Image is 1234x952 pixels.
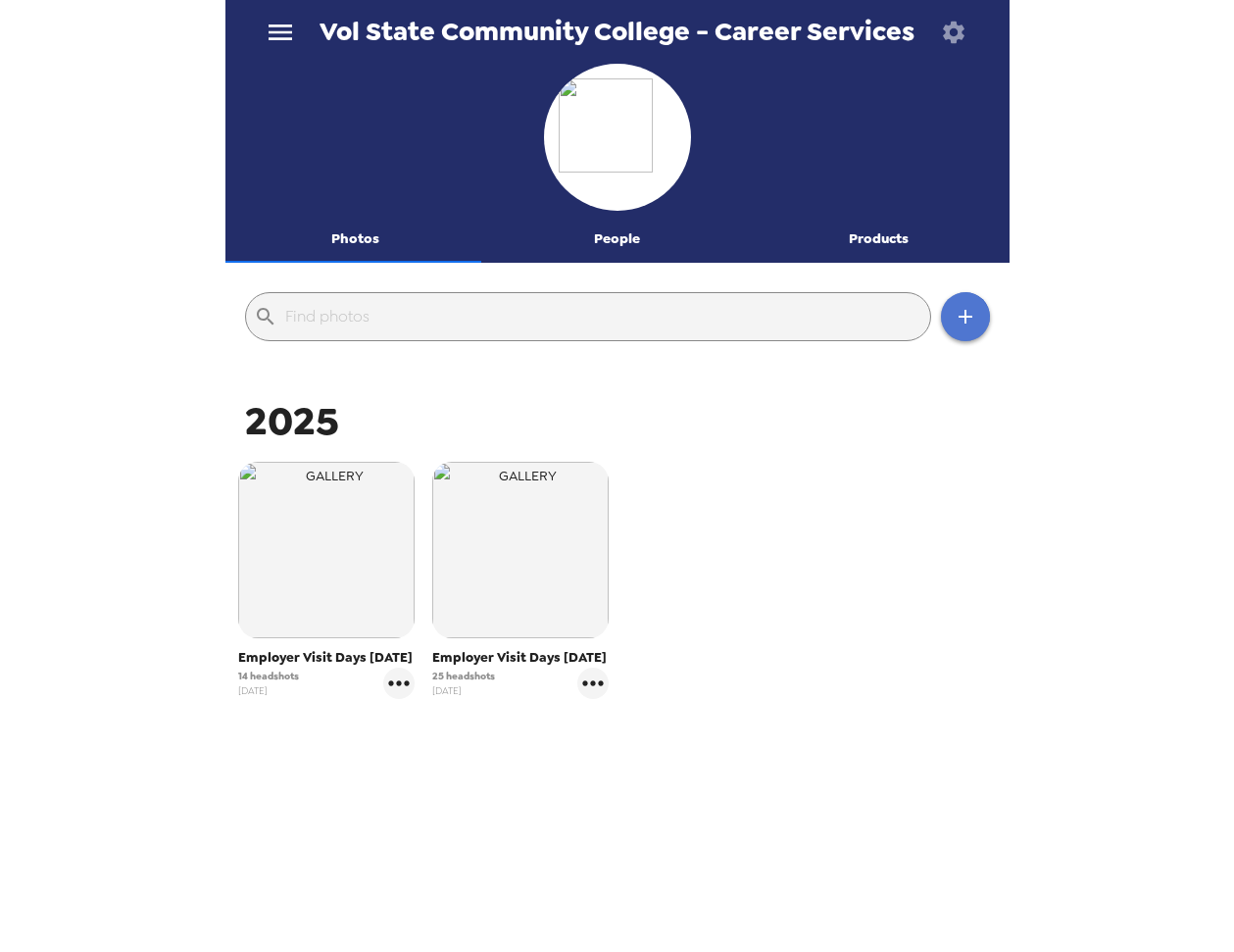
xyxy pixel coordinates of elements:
img: gallery [432,462,609,638]
button: Products [748,216,1010,263]
img: gallery [238,462,415,638]
button: People [486,216,748,263]
span: Employer Visit Days [DATE] [432,648,609,668]
span: Vol State Community College - Career Services [320,19,914,45]
span: 14 headshots [238,669,299,683]
img: org logo [559,78,676,196]
input: Find photos [285,301,922,332]
span: 25 headshots [432,669,495,683]
button: gallery menu [577,668,609,699]
span: 2025 [245,395,339,447]
span: Employer Visit Days [DATE] [238,648,415,668]
button: Photos [225,216,487,263]
button: gallery menu [383,668,415,699]
span: [DATE] [432,683,495,698]
span: [DATE] [238,683,299,698]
